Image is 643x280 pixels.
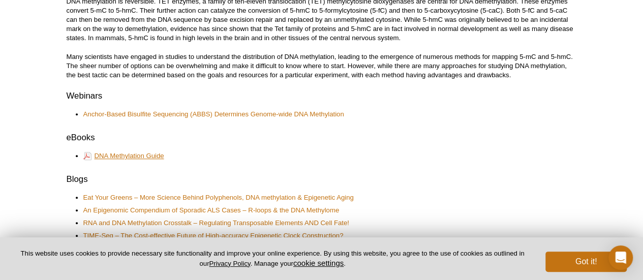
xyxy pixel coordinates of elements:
a: DNA Methylation Guide [83,150,164,162]
p: This website uses cookies to provide necessary site functionality and improve your online experie... [16,249,529,268]
a: An Epigenomic Compendium of Sporadic ALS Cases – R-loops & the DNA Methylome [83,206,340,215]
a: Privacy Policy [209,260,250,267]
button: Got it! [545,252,627,272]
p: Many scientists have engaged in studies to understand the distribution of DNA methylation, leadin... [67,52,577,80]
a: Anchor-Based Bisulfite Sequencing (ABBS) Determines Genome-wide DNA Methylation [83,110,344,119]
h2: Blogs [67,173,577,185]
h2: Webinars [67,90,577,102]
a: TIME-Seq – The Cost-effective Future of High-accuracy Epigenetic Clock Construction? [83,231,344,240]
h2: eBooks [67,132,577,144]
a: RNA and DNA Methylation Crosstalk – Regulating Transposable Elements AND Cell Fate! [83,219,349,228]
div: Open Intercom Messenger [608,245,633,270]
button: cookie settings [293,259,344,267]
a: Eat Your Greens – More Science Behind Polyphenols, DNA methylation & Epigenetic Aging [83,193,354,202]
